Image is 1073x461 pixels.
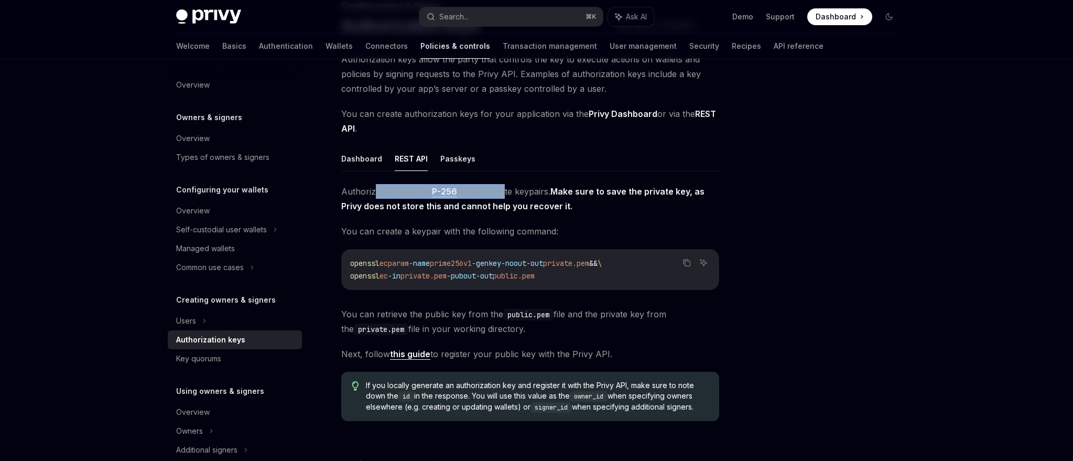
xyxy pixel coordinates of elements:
div: Overview [176,79,210,91]
code: id [398,391,414,402]
div: Owners [176,425,203,437]
a: Policies & controls [420,34,490,59]
button: Ask AI [608,7,654,26]
span: private.pem [400,271,447,281]
div: Users [176,315,196,327]
div: Key quorums [176,352,221,365]
button: Passkeys [440,146,475,171]
a: Basics [222,34,246,59]
span: Authorization keys allow the party that controls the key to execute actions on wallets and polici... [341,52,719,96]
a: Overview [168,403,302,422]
span: You can create a keypair with the following command: [341,224,719,239]
a: P-256 [432,186,457,197]
span: \ [598,259,602,268]
button: Dashboard [341,146,382,171]
a: Types of owners & signers [168,148,302,167]
a: Recipes [732,34,761,59]
h5: Owners & signers [176,111,242,124]
div: Managed wallets [176,242,235,255]
a: Key quorums [168,349,302,368]
span: -out [476,271,493,281]
div: Overview [176,406,210,419]
a: this guide [390,349,430,360]
code: owner_id [570,391,608,402]
a: Support [766,12,795,22]
span: && [589,259,598,268]
a: Transaction management [503,34,597,59]
button: Search...⌘K [419,7,603,26]
div: Overview [176,205,210,217]
a: Demo [732,12,753,22]
div: Overview [176,132,210,145]
h5: Using owners & signers [176,385,264,398]
span: Dashboard [816,12,856,22]
svg: Tip [352,381,359,391]
a: Wallets [326,34,353,59]
div: Self-custodial user wallets [176,223,267,236]
a: Overview [168,201,302,220]
span: openssl [350,259,380,268]
strong: Privy Dashboard [589,109,657,119]
span: Authorization keys are public-private keypairs. [341,184,719,213]
h5: Configuring your wallets [176,184,268,196]
a: API reference [774,34,823,59]
code: public.pem [503,309,554,320]
span: If you locally generate an authorization key and register it with the Privy API, make sure to not... [366,380,708,413]
span: -in [388,271,400,281]
img: dark logo [176,9,241,24]
span: ec [380,271,388,281]
span: You can create authorization keys for your application via the or via the . [341,106,719,136]
a: Welcome [176,34,210,59]
div: Search... [439,10,469,23]
a: User management [610,34,677,59]
a: Dashboard [807,8,872,25]
div: Authorization keys [176,334,245,346]
button: REST API [395,146,428,171]
span: openssl [350,271,380,281]
div: Types of owners & signers [176,151,269,164]
button: Copy the contents from the code block [680,256,693,270]
a: Overview [168,76,302,94]
span: prime256v1 [430,259,472,268]
div: Common use cases [176,261,244,274]
span: public.pem [493,271,535,281]
code: private.pem [354,324,408,335]
span: ⌘ K [586,13,597,21]
span: -name [409,259,430,268]
span: -out [526,259,543,268]
span: -genkey [472,259,501,268]
code: signer_id [530,402,572,413]
button: Ask AI [697,256,710,270]
a: Authentication [259,34,313,59]
span: Next, follow to register your public key with the Privy API. [341,347,719,361]
button: Toggle dark mode [881,8,897,25]
div: Additional signers [176,444,237,456]
a: Connectors [365,34,408,59]
a: Authorization keys [168,330,302,349]
span: Ask AI [626,12,647,22]
span: -pubout [447,271,476,281]
span: -noout [501,259,526,268]
span: You can retrieve the public key from the file and the private key from the file in your working d... [341,307,719,336]
span: private.pem [543,259,589,268]
h5: Creating owners & signers [176,294,276,306]
a: Security [689,34,719,59]
span: ecparam [380,259,409,268]
a: Overview [168,129,302,148]
a: Managed wallets [168,239,302,258]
